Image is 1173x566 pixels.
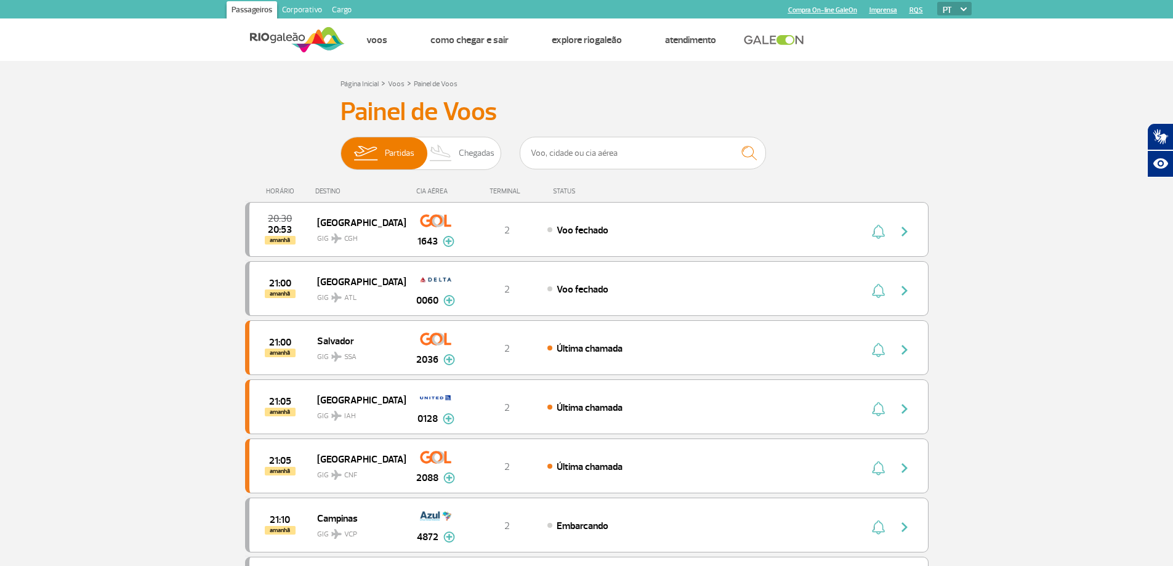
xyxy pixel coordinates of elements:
span: amanhã [265,467,296,475]
span: Voo fechado [557,283,608,296]
img: destiny_airplane.svg [331,233,342,243]
img: sino-painel-voo.svg [872,283,885,298]
span: GIG [317,463,396,481]
input: Voo, cidade ou cia aérea [520,137,766,169]
span: 4872 [417,530,438,544]
span: 2025-09-30 20:53:00 [268,225,292,234]
a: Passageiros [227,1,277,21]
span: GIG [317,286,396,304]
span: 1643 [417,234,438,249]
span: GIG [317,227,396,245]
span: amanhã [265,236,296,245]
span: 2 [504,224,510,237]
a: > [407,76,411,90]
a: Painel de Voos [414,79,458,89]
a: Atendimento [665,34,716,46]
img: destiny_airplane.svg [331,470,342,480]
span: 2025-09-30 21:00:00 [269,279,291,288]
div: Plugin de acessibilidade da Hand Talk. [1147,123,1173,177]
span: Última chamada [557,461,623,473]
span: Embarcando [557,520,608,532]
a: Página Inicial [341,79,379,89]
img: mais-info-painel-voo.svg [443,236,454,247]
img: sino-painel-voo.svg [872,520,885,535]
img: mais-info-painel-voo.svg [443,532,455,543]
span: Campinas [317,510,396,526]
a: RQS [909,6,923,14]
span: Voo fechado [557,224,608,237]
img: slider-desembarque [423,137,459,169]
span: GIG [317,345,396,363]
span: CNF [344,470,357,481]
a: Voos [366,34,387,46]
div: STATUS [547,187,647,195]
a: Corporativo [277,1,327,21]
img: slider-embarque [346,137,385,169]
span: amanhã [265,408,296,416]
span: 2 [504,283,510,296]
span: GIG [317,404,396,422]
img: destiny_airplane.svg [331,529,342,539]
span: 2025-09-30 21:05:00 [269,397,291,406]
span: CGH [344,233,358,245]
img: sino-painel-voo.svg [872,342,885,357]
img: seta-direita-painel-voo.svg [897,402,912,416]
img: seta-direita-painel-voo.svg [897,520,912,535]
img: destiny_airplane.svg [331,352,342,362]
span: 2 [504,461,510,473]
div: HORÁRIO [249,187,316,195]
span: 2036 [416,352,438,367]
span: 2 [504,520,510,532]
div: DESTINO [315,187,405,195]
span: VCP [344,529,357,540]
img: mais-info-painel-voo.svg [443,295,455,306]
a: Explore RIOgaleão [552,34,622,46]
img: sino-painel-voo.svg [872,224,885,239]
h3: Painel de Voos [341,97,833,127]
span: 0128 [417,411,438,426]
span: 2025-09-30 21:10:00 [270,515,290,524]
a: Como chegar e sair [430,34,509,46]
span: 2025-09-30 21:05:00 [269,456,291,465]
span: 0060 [416,293,438,308]
img: seta-direita-painel-voo.svg [897,461,912,475]
a: Compra On-line GaleOn [788,6,857,14]
span: IAH [344,411,356,422]
span: 2088 [416,471,438,485]
img: seta-direita-painel-voo.svg [897,283,912,298]
span: Chegadas [459,137,494,169]
div: TERMINAL [467,187,547,195]
span: 2 [504,402,510,414]
span: Última chamada [557,402,623,414]
span: 2025-09-30 20:30:00 [268,214,292,223]
a: > [381,76,385,90]
span: Partidas [385,137,414,169]
span: [GEOGRAPHIC_DATA] [317,451,396,467]
span: 2025-09-30 21:00:00 [269,338,291,347]
span: amanhã [265,349,296,357]
span: amanhã [265,526,296,535]
img: destiny_airplane.svg [331,293,342,302]
img: destiny_airplane.svg [331,411,342,421]
span: 2 [504,342,510,355]
span: [GEOGRAPHIC_DATA] [317,392,396,408]
img: seta-direita-painel-voo.svg [897,342,912,357]
span: Salvador [317,333,396,349]
img: mais-info-painel-voo.svg [443,354,455,365]
img: mais-info-painel-voo.svg [443,413,454,424]
a: Cargo [327,1,357,21]
span: Última chamada [557,342,623,355]
div: CIA AÉREA [405,187,467,195]
img: sino-painel-voo.svg [872,402,885,416]
button: Abrir tradutor de língua de sinais. [1147,123,1173,150]
img: sino-painel-voo.svg [872,461,885,475]
img: seta-direita-painel-voo.svg [897,224,912,239]
span: [GEOGRAPHIC_DATA] [317,273,396,289]
a: Imprensa [869,6,897,14]
span: ATL [344,293,357,304]
span: GIG [317,522,396,540]
button: Abrir recursos assistivos. [1147,150,1173,177]
span: SSA [344,352,357,363]
span: amanhã [265,289,296,298]
a: Voos [388,79,405,89]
